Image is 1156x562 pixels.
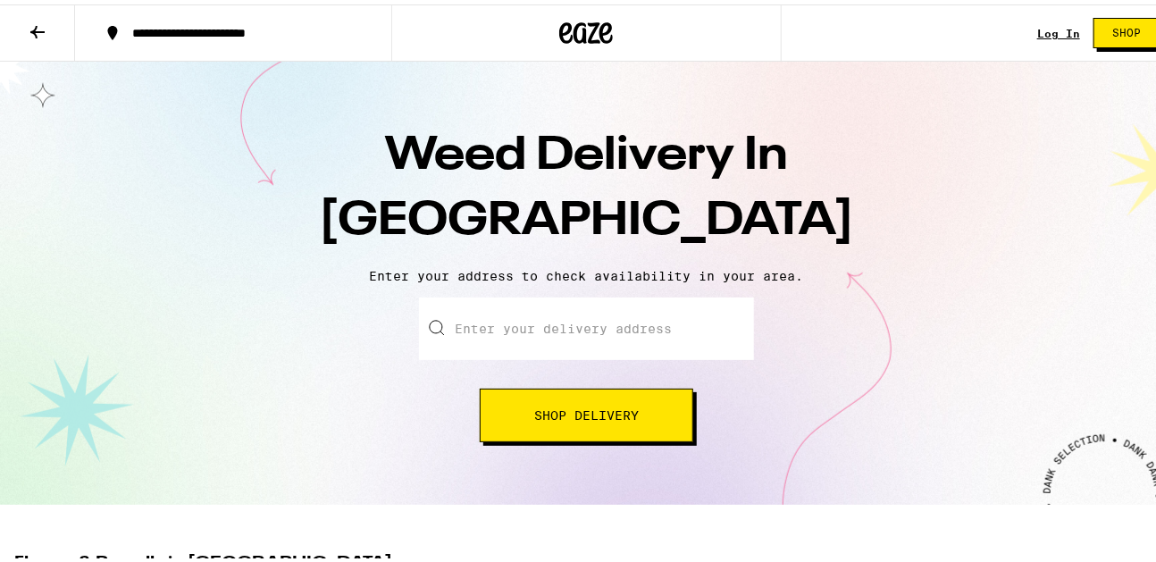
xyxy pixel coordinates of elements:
button: Shop Delivery [480,384,693,438]
span: [GEOGRAPHIC_DATA] [319,194,854,240]
input: Enter your delivery address [419,293,754,356]
a: Log In [1037,23,1080,35]
span: Shop Delivery [534,405,639,417]
p: Enter your address to check availability in your area. [18,264,1155,279]
h1: Weed Delivery In [274,120,900,250]
span: Shop [1112,23,1141,34]
span: Hi. Need any help? [11,13,129,27]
